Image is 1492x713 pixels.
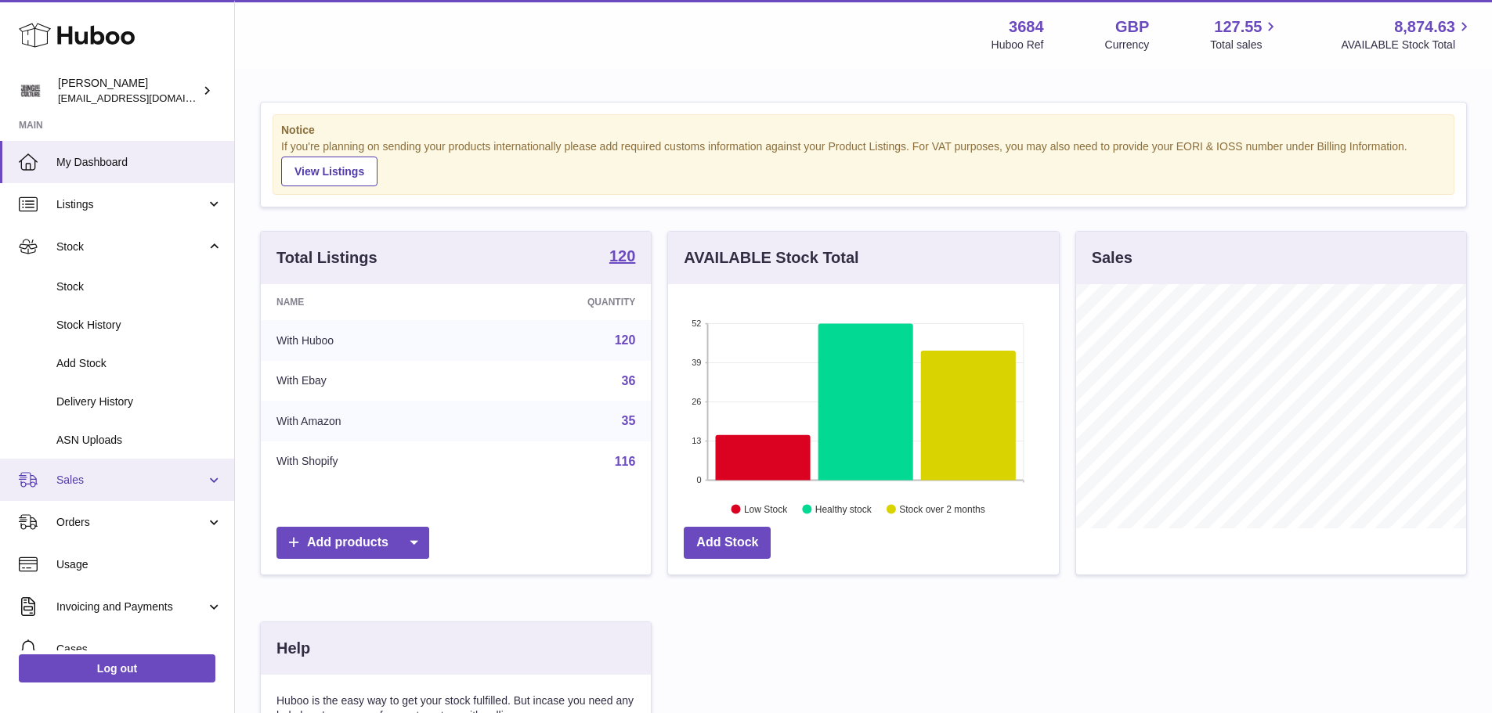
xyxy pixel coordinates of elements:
[281,139,1446,186] div: If you're planning on sending your products internationally please add required customs informati...
[1009,16,1044,38] strong: 3684
[815,503,872,514] text: Healthy stock
[56,642,222,657] span: Cases
[615,455,636,468] a: 116
[56,473,206,488] span: Sales
[697,475,702,484] text: 0
[1214,16,1262,38] span: 127.55
[1210,38,1280,52] span: Total sales
[58,92,230,104] span: [EMAIL_ADDRESS][DOMAIN_NAME]
[615,333,636,347] a: 120
[622,414,636,427] a: 35
[276,638,310,659] h3: Help
[58,76,199,106] div: [PERSON_NAME]
[56,318,222,333] span: Stock History
[992,38,1044,52] div: Huboo Ref
[684,247,858,268] h3: AVAILABLE Stock Total
[281,157,378,186] a: View Listings
[1341,38,1473,52] span: AVAILABLE Stock Total
[744,503,788,514] text: Low Stock
[56,239,206,254] span: Stock
[56,155,222,170] span: My Dashboard
[692,319,702,328] text: 52
[56,600,206,614] span: Invoicing and Payments
[56,557,222,572] span: Usage
[261,320,475,361] td: With Huboo
[56,515,206,530] span: Orders
[1210,16,1280,52] a: 127.55 Total sales
[56,356,222,371] span: Add Stock
[609,248,635,267] a: 120
[622,374,636,387] a: 36
[19,79,42,103] img: theinternationalventure@gmail.com
[609,248,635,264] strong: 120
[261,361,475,402] td: With Ebay
[261,441,475,482] td: With Shopify
[1105,38,1150,52] div: Currency
[276,247,378,268] h3: Total Listings
[261,401,475,441] td: With Amazon
[1394,16,1455,38] span: 8,874.63
[261,284,475,320] th: Name
[276,527,429,559] a: Add products
[692,397,702,406] text: 26
[281,123,1446,138] strong: Notice
[684,527,771,559] a: Add Stock
[900,503,985,514] text: Stock over 2 months
[692,358,702,367] text: 39
[56,394,222,409] span: Delivery History
[56,279,222,294] span: Stock
[1115,16,1149,38] strong: GBP
[1092,247,1133,268] h3: Sales
[19,654,215,682] a: Log out
[56,433,222,448] span: ASN Uploads
[1341,16,1473,52] a: 8,874.63 AVAILABLE Stock Total
[56,197,206,212] span: Listings
[475,284,652,320] th: Quantity
[692,436,702,445] text: 13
